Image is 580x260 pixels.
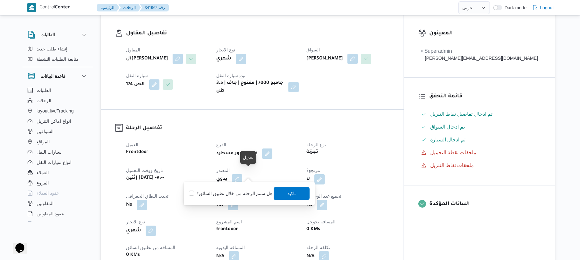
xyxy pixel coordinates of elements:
[126,148,149,156] b: Frontdoor
[37,179,49,187] span: الفروع
[140,4,169,12] button: 341962 رقم
[421,47,538,62] span: • Superadmin mohamed.nabil@illa.com.eg
[37,148,62,156] span: سيارات النقل
[502,5,526,10] span: Dark mode
[306,193,341,199] span: تجميع عدد الوحدات
[25,178,90,188] button: الفروع
[25,209,90,219] button: عقود المقاولين
[25,116,90,126] button: انواع اماكن التنزيل
[126,193,168,199] span: تحديد النطاق الجغرافى
[419,160,541,171] button: ملحقات نقاط التنزيل
[40,72,65,80] h3: قاعدة البيانات
[306,175,310,183] b: لا
[306,148,318,156] b: تجزئة
[37,210,64,218] span: عقود المقاولين
[27,3,36,12] img: X8yXhbKr1z7QwAAAABJRU5ErkJggg==
[216,245,245,250] span: المسافه اليدويه
[22,85,93,224] div: قاعدة البيانات
[430,124,465,130] span: تم ادخال السواق
[126,55,168,63] b: ال[PERSON_NAME]
[216,226,238,233] b: frontdoor
[126,124,389,133] h3: تفاصيل الرحلة
[25,167,90,178] button: العملاء
[243,154,253,161] div: تعديل
[37,55,79,63] span: متابعة الطلبات النشطة
[216,168,230,173] span: المصدر
[430,110,493,118] span: تم ادخال تفاصيل نفاط التنزيل
[430,149,477,157] span: ملحقات نقطة التحميل
[419,135,541,145] button: تم ادخال السيارة
[126,227,141,235] b: شهري
[430,136,466,144] span: تم ادخال السيارة
[37,128,54,135] span: السواقين
[25,44,90,54] button: إنشاء طلب جديد
[126,245,175,250] span: المسافه من تطبيق السائق
[216,73,245,78] span: نوع سيارة النقل
[37,200,54,207] span: المقاولين
[306,201,312,209] b: No
[126,142,138,147] span: العميل
[288,190,296,197] span: تاكيد
[25,188,90,198] button: عقود العملاء
[25,137,90,147] button: المواقع
[97,4,119,12] button: الرئيسيه
[28,31,88,39] button: الطلبات
[126,73,148,78] span: سيارة النقل
[216,142,226,147] span: الفرع
[55,5,70,10] b: Center
[216,150,258,157] b: فرونت دور مسطرد
[126,251,140,259] b: 0 KMs
[25,219,90,229] button: اجهزة التليفون
[216,175,227,183] b: يدوي
[429,200,541,209] h3: البيانات المؤكدة
[37,107,73,115] span: layout.liveTracking
[25,54,90,64] button: متابعة الطلبات النشطة
[274,187,310,200] button: تاكيد
[306,142,326,147] span: نوع الرحله
[25,198,90,209] button: المقاولين
[118,4,141,12] button: الرحلات
[37,86,51,94] span: الطلبات
[126,168,163,173] span: تاريخ ووقت التحميل
[429,29,541,38] h3: المعينون
[37,189,59,197] span: عقود العملاء
[37,169,49,176] span: العملاء
[306,226,320,233] b: 0 KMs
[126,219,145,224] span: نوع الايجار
[430,123,465,131] span: تم ادخال السواق
[37,158,72,166] span: انواع سيارات النقل
[37,138,50,146] span: المواقع
[216,201,224,209] b: Yes
[306,245,330,250] span: تكلفة الرحلة
[530,1,556,14] button: Logout
[540,4,554,12] span: Logout
[37,117,71,125] span: انواع اماكن التنزيل
[25,157,90,167] button: انواع سيارات النقل
[430,137,466,142] span: تم ادخال السيارة
[40,31,55,39] h3: الطلبات
[216,79,284,95] b: جامبو 7000 | مفتوح | جاف | 3.5 طن
[25,106,90,116] button: layout.liveTracking
[430,163,474,168] span: ملحقات نقاط التنزيل
[126,81,145,88] b: الص 174
[126,174,164,182] b: إثنين [DATE] ٠٧:٠٠
[419,109,541,119] button: تم ادخال تفاصيل نفاط التنزيل
[216,55,231,63] b: شهري
[419,148,541,158] button: ملحقات نقطة التحميل
[37,97,51,104] span: الرحلات
[421,47,538,55] div: • Superadmin
[6,234,27,254] iframe: chat widget
[37,45,67,53] span: إنشاء طلب جديد
[419,122,541,132] button: تم ادخال السواق
[37,220,63,228] span: اجهزة التليفون
[22,44,93,67] div: الطلبات
[430,150,477,155] span: ملحقات نقطة التحميل
[306,168,320,173] span: مرتجع؟
[430,162,474,169] span: ملحقات نقاط التنزيل
[126,29,389,38] h3: تفاصيل المقاول
[216,219,242,224] span: اسم المشروع
[126,201,132,209] b: No
[28,72,88,80] button: قاعدة البيانات
[25,126,90,137] button: السواقين
[25,147,90,157] button: سيارات النقل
